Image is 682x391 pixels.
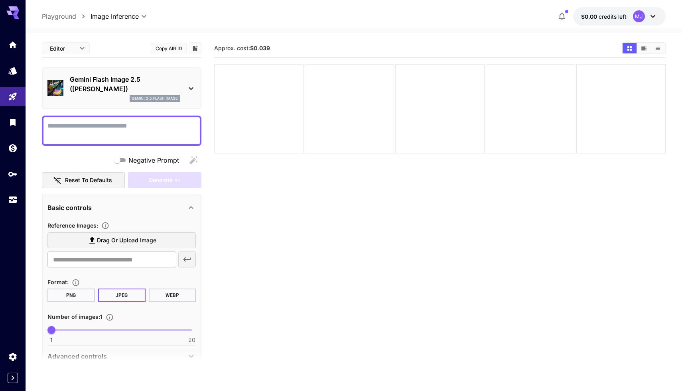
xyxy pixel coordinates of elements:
[151,43,187,54] button: Copy AIR ID
[8,92,18,102] div: Playground
[47,232,196,249] label: Drag or upload image
[188,336,195,344] span: 20
[70,75,180,94] p: Gemini Flash Image 2.5 ([PERSON_NAME])
[622,42,666,54] div: Show media in grid viewShow media in video viewShow media in list view
[50,336,53,344] span: 1
[651,43,665,53] button: Show media in list view
[573,7,666,26] button: $0.00MJ
[50,44,75,53] span: Editor
[128,155,179,165] span: Negative Prompt
[214,45,270,51] span: Approx. cost:
[47,203,92,212] p: Basic controls
[599,13,627,20] span: credits left
[8,373,18,383] button: Expand sidebar
[633,10,645,22] div: MJ
[149,289,196,302] button: WEBP
[47,71,196,105] div: Gemini Flash Image 2.5 ([PERSON_NAME])gemini_2_5_flash_image
[42,12,76,21] a: Playground
[8,117,18,127] div: Library
[637,43,651,53] button: Show media in video view
[8,66,18,76] div: Models
[42,172,125,189] button: Reset to defaults
[8,169,18,179] div: API Keys
[47,222,98,229] span: Reference Images :
[47,289,95,302] button: PNG
[132,96,177,101] p: gemini_2_5_flash_image
[47,279,69,285] span: Format :
[102,313,117,321] button: Specify how many images to generate in a single request. Each image generation will be charged se...
[42,12,91,21] nav: breadcrumb
[191,43,199,53] button: Add to library
[47,347,196,366] div: Advanced controls
[8,195,18,205] div: Usage
[98,289,146,302] button: JPEG
[98,222,112,230] button: Upload a reference image to guide the result. This is needed for Image-to-Image or Inpainting. Su...
[47,313,102,320] span: Number of images : 1
[581,13,599,20] span: $0.00
[69,279,83,287] button: Choose the file format for the output image.
[97,236,156,246] span: Drag or upload image
[8,352,18,362] div: Settings
[91,12,139,21] span: Image Inference
[623,43,637,53] button: Show media in grid view
[47,198,196,217] div: Basic controls
[8,143,18,153] div: Wallet
[250,45,270,51] b: $0.039
[581,12,627,21] div: $0.00
[8,40,18,50] div: Home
